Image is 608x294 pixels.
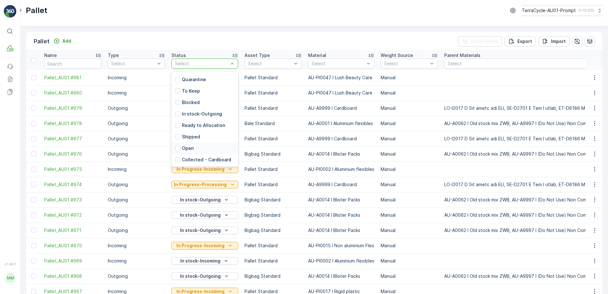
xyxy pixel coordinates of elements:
[171,227,238,234] button: In stock-Outgoing
[305,85,377,101] td: AU-PI0047 I Lush Beauty Care
[44,181,101,188] a: Pallet_AU01 #974
[551,38,566,45] p: Import
[377,238,441,253] td: Manual
[31,90,36,95] div: Toggle Row Selected
[44,151,101,157] a: Pallet_AU01 #976
[31,182,36,187] div: Toggle Row Selected
[241,177,305,192] td: Pallet Standard
[44,212,101,218] span: Pallet_AU01 #972
[305,131,377,146] td: AU-A9999 I Cardboard
[241,192,305,207] td: Bigbag Standard
[31,167,36,172] div: Toggle Row Selected
[245,52,270,59] p: Asset Type
[62,38,71,44] p: Add
[377,177,441,192] td: Manual
[308,52,326,59] p: Material
[377,162,441,177] td: Manual
[377,101,441,116] td: Manual
[34,37,50,46] p: Pallet
[241,207,305,223] td: Bigbag Standard
[171,242,238,249] button: In Progress-Incoming
[4,267,17,289] button: MM
[578,8,594,13] p: ( +10:00 )
[31,121,36,126] div: Toggle Row Selected
[305,223,377,238] td: AU-A0014 I Blister Packs
[180,273,221,279] p: In stock-Outgoing
[31,106,36,111] div: Toggle Row Selected
[305,269,377,284] td: AU-A0014 I Blister Packs
[105,223,168,238] td: Outgoing
[182,145,194,151] p: Open
[182,88,200,94] p: To Keep
[305,207,377,223] td: AU-A0014 I Blister Packs
[105,253,168,269] td: Incoming
[4,262,17,266] span: v 1.48.1
[377,223,441,238] td: Manual
[171,52,186,59] p: Status
[44,136,101,142] a: Pallet_AU01 #977
[182,122,225,129] p: Ready to Allocation
[31,289,36,294] div: Toggle Row Selected
[171,165,238,173] button: In Progress-Incoming
[182,134,200,140] p: Shipped
[305,238,377,253] td: AU-PI0015 I Non aluminium Flex
[108,52,119,59] p: Type
[305,177,377,192] td: AU-A9999 I Cardboard
[182,157,231,163] p: Collected - Cardboard
[105,192,168,207] td: Outgoing
[105,146,168,162] td: Outgoing
[31,258,36,263] div: Toggle Row Selected
[522,5,603,16] button: TerraCycle-AU01-Prompt(+10:00)
[176,166,225,172] p: In Progress-Incoming
[182,99,200,106] p: Blocked
[31,136,36,141] div: Toggle Row Selected
[5,273,16,283] div: MM
[31,228,36,233] div: Toggle Row Selected
[105,116,168,131] td: Outgoing
[241,238,305,253] td: Pallet Standard
[241,146,305,162] td: Bigbag Standard
[241,223,305,238] td: Bigbag Standard
[174,181,227,188] p: In Progress-Processing
[171,272,238,280] button: In stock-Outgoing
[44,197,101,203] a: Pallet_AU01 #973
[241,101,305,116] td: Pallet Standard
[51,37,74,45] button: Add
[105,85,168,101] td: Incoming
[377,253,441,269] td: Manual
[180,212,221,218] p: In stock-Outgoing
[111,60,155,67] p: Select
[377,192,441,207] td: Manual
[171,196,238,204] button: In stock-Outgoing
[241,131,305,146] td: Pallet Standard
[44,227,101,234] span: Pallet_AU01 #971
[105,207,168,223] td: Outgoing
[105,101,168,116] td: Outgoing
[44,166,101,172] span: Pallet_AU01 #975
[44,105,101,111] a: Pallet_AU01 #979
[305,70,377,85] td: AU-PI0047 I Lush Beauty Care
[241,85,305,101] td: Pallet Standard
[4,5,17,18] img: logo
[182,111,222,117] p: In stock-Outgoing
[44,90,101,96] a: Pallet_AU01 #980
[377,131,441,146] td: Manual
[384,60,428,67] p: Select
[517,38,532,45] p: Export
[458,36,502,46] button: Clear Filters
[44,52,57,59] p: Name
[377,207,441,223] td: Manual
[377,116,441,131] td: Manual
[471,38,498,45] p: Clear Filters
[105,269,168,284] td: Outgoing
[171,211,238,219] button: In stock-Outgoing
[377,146,441,162] td: Manual
[105,70,168,85] td: Incoming
[305,146,377,162] td: AU-A0014 I Blister Packs
[241,70,305,85] td: Pallet Standard
[175,60,228,67] p: Select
